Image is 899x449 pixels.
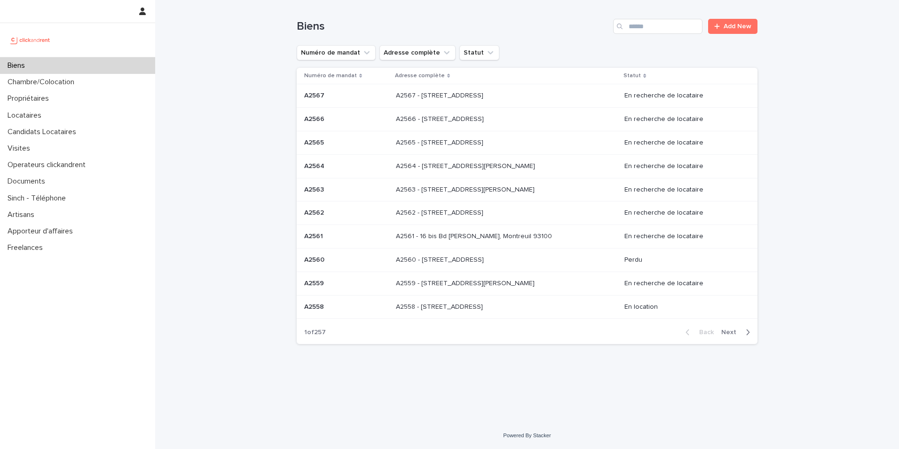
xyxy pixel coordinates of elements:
[721,329,742,336] span: Next
[624,92,742,100] p: En recherche de locataire
[304,137,326,147] p: A2565
[304,207,326,217] p: A2562
[297,272,757,295] tr: A2559A2559 A2559 - [STREET_ADDRESS][PERSON_NAME]A2559 - [STREET_ADDRESS][PERSON_NAME] En recherch...
[4,227,80,236] p: Apporteur d'affaires
[4,210,42,219] p: Artisans
[304,184,326,194] p: A2563
[396,301,485,311] p: A2558 - [STREET_ADDRESS]
[4,111,49,120] p: Locataires
[396,207,485,217] p: A2562 - [STREET_ADDRESS]
[304,90,326,100] p: A2567
[304,71,357,81] p: Numéro de mandat
[396,113,486,123] p: A2566 - [STREET_ADDRESS]
[613,19,702,34] input: Search
[724,23,751,30] span: Add New
[708,19,757,34] a: Add New
[624,303,742,311] p: En location
[718,328,757,337] button: Next
[297,295,757,319] tr: A2558A2558 A2558 - [STREET_ADDRESS]A2558 - [STREET_ADDRESS] En location
[396,231,554,241] p: A2561 - 16 bis Bd [PERSON_NAME], Montreuil 93100
[624,186,742,194] p: En recherche de locataire
[379,45,456,60] button: Adresse complète
[297,20,609,33] h1: Biens
[297,45,376,60] button: Numéro de mandat
[304,160,326,170] p: A2564
[304,278,326,288] p: A2559
[624,139,742,147] p: En recherche de locataire
[304,231,325,241] p: A2561
[396,137,485,147] p: A2565 - [STREET_ADDRESS]
[396,90,485,100] p: A2567 - [STREET_ADDRESS]
[4,78,82,87] p: Chambre/Colocation
[396,278,536,288] p: A2559 - [STREET_ADDRESS][PERSON_NAME]
[4,194,73,203] p: Sinch - Téléphone
[624,209,742,217] p: En recherche de locataire
[459,45,499,60] button: Statut
[297,178,757,201] tr: A2563A2563 A2563 - [STREET_ADDRESS][PERSON_NAME]A2563 - [STREET_ADDRESS][PERSON_NAME] En recherch...
[396,184,536,194] p: A2563 - 781 Avenue de Monsieur Teste, Montpellier 34070
[297,131,757,154] tr: A2565A2565 A2565 - [STREET_ADDRESS]A2565 - [STREET_ADDRESS] En recherche de locataire
[297,225,757,249] tr: A2561A2561 A2561 - 16 bis Bd [PERSON_NAME], Montreuil 93100A2561 - 16 bis Bd [PERSON_NAME], Montr...
[623,71,641,81] p: Statut
[4,94,56,103] p: Propriétaires
[624,162,742,170] p: En recherche de locataire
[4,160,93,169] p: Operateurs clickandrent
[4,128,84,136] p: Candidats Locataires
[8,31,53,49] img: UCB0brd3T0yccxBKYDjQ
[694,329,714,336] span: Back
[503,433,551,438] a: Powered By Stacker
[304,301,326,311] p: A2558
[304,113,326,123] p: A2566
[395,71,445,81] p: Adresse complète
[396,160,537,170] p: A2564 - [STREET_ADDRESS][PERSON_NAME]
[624,280,742,288] p: En recherche de locataire
[624,233,742,241] p: En recherche de locataire
[4,144,38,153] p: Visites
[4,243,50,252] p: Freelances
[624,115,742,123] p: En recherche de locataire
[297,201,757,225] tr: A2562A2562 A2562 - [STREET_ADDRESS]A2562 - [STREET_ADDRESS] En recherche de locataire
[297,108,757,131] tr: A2566A2566 A2566 - [STREET_ADDRESS]A2566 - [STREET_ADDRESS] En recherche de locataire
[4,177,53,186] p: Documents
[297,248,757,272] tr: A2560A2560 A2560 - [STREET_ADDRESS]A2560 - [STREET_ADDRESS] Perdu
[4,61,32,70] p: Biens
[297,154,757,178] tr: A2564A2564 A2564 - [STREET_ADDRESS][PERSON_NAME]A2564 - [STREET_ADDRESS][PERSON_NAME] En recherch...
[678,328,718,337] button: Back
[396,254,486,264] p: A2560 - [STREET_ADDRESS]
[624,256,742,264] p: Perdu
[297,84,757,108] tr: A2567A2567 A2567 - [STREET_ADDRESS]A2567 - [STREET_ADDRESS] En recherche de locataire
[304,254,326,264] p: A2560
[297,321,333,344] p: 1 of 257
